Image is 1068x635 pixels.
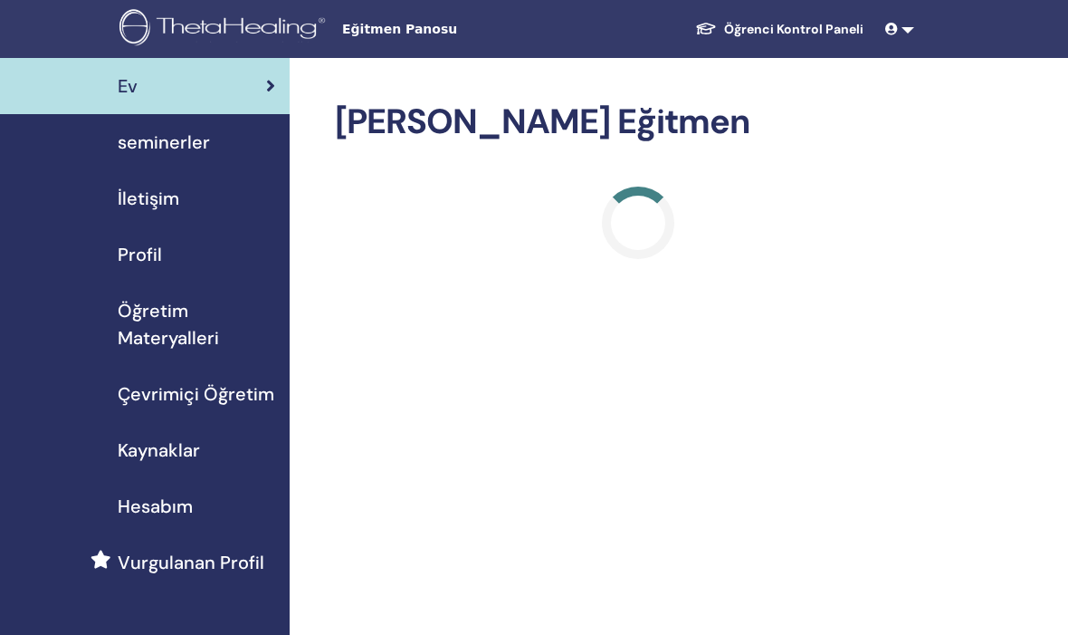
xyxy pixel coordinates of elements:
font: seminerler [118,130,210,154]
font: Ev [118,74,138,98]
font: Öğretim Materyalleri [118,299,219,350]
font: Vurgulanan Profil [118,551,264,574]
font: İletişim [118,187,179,210]
font: Hesabım [118,495,193,518]
font: [PERSON_NAME] Eğitmen [335,99,749,144]
img: logo.png [119,9,331,50]
font: Eğitmen Panosu [342,22,457,36]
font: Profil [118,243,162,266]
font: Çevrimiçi Öğretim [118,382,274,406]
a: Öğrenci Kontrol Paneli [681,12,878,46]
img: graduation-cap-white.svg [695,21,717,36]
font: Öğrenci Kontrol Paneli [724,21,863,37]
font: Kaynaklar [118,438,200,462]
